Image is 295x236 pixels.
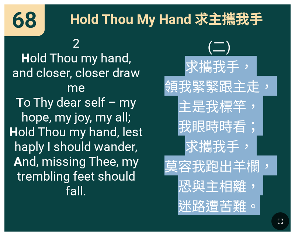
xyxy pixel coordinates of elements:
span: 2 old Thou my hand, and closer, closer draw me o Thy dear self – my hope, my joy, my all; old Tho... [9,36,143,198]
b: H [21,51,30,65]
span: Hold Thou My Hand 求主攜我手 [70,8,263,28]
b: A [14,154,22,169]
span: 68 [12,7,37,33]
b: H [9,124,18,139]
span: (二) 求攜我手， 領我緊緊跟主走， 主是我標竿， 我眼時時看； 求攜我手， 莫容我跑出羊欄， 恐與主相離， 迷路遭苦難。 [164,36,274,215]
b: T [16,95,24,110]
